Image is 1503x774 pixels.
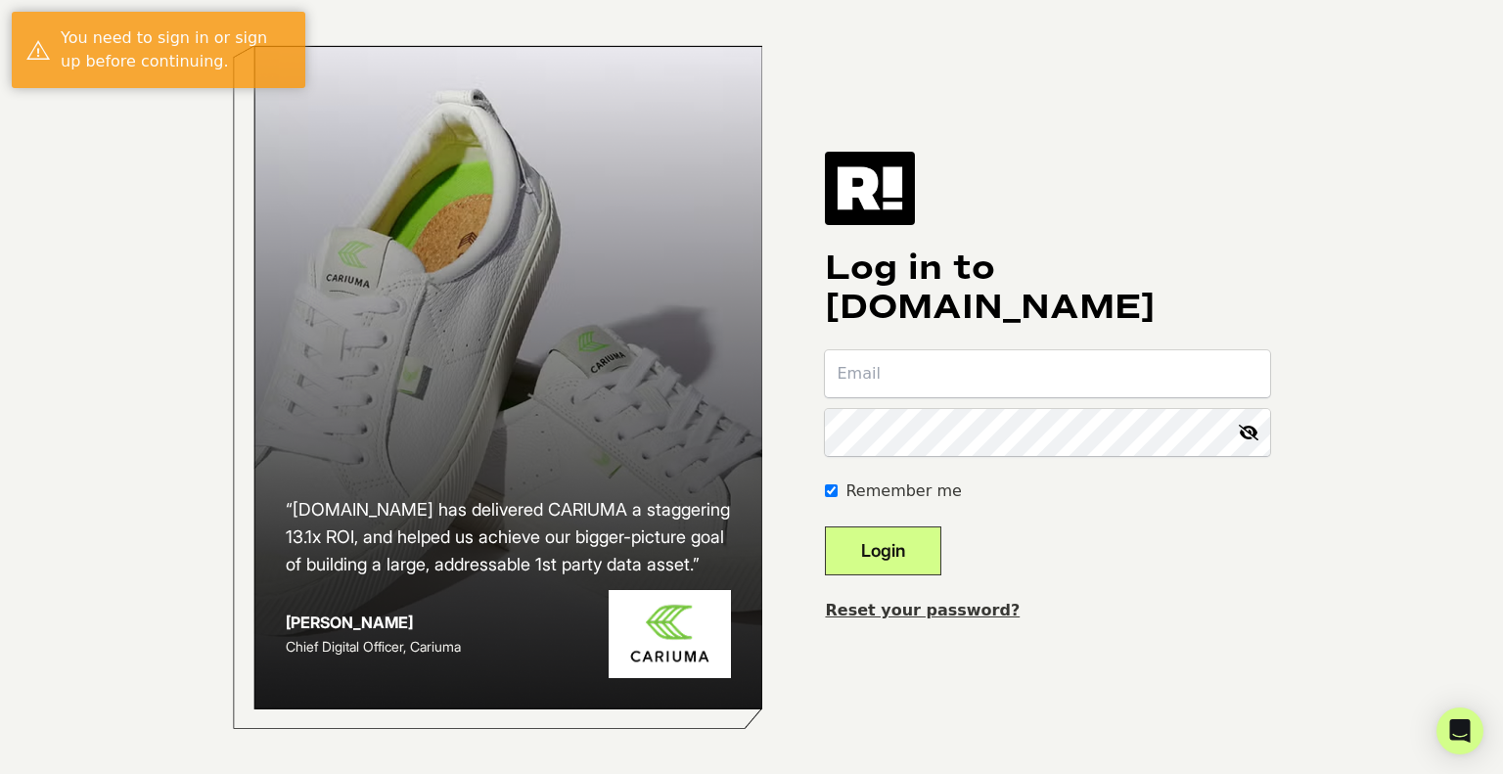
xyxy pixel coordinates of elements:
button: Login [825,526,941,575]
span: Chief Digital Officer, Cariuma [286,638,461,655]
div: You need to sign in or sign up before continuing. [61,26,291,73]
strong: [PERSON_NAME] [286,613,413,632]
a: Reset your password? [825,601,1020,619]
h2: “[DOMAIN_NAME] has delivered CARIUMA a staggering 13.1x ROI, and helped us achieve our bigger-pic... [286,496,732,578]
div: Open Intercom Messenger [1436,707,1483,754]
img: Cariuma [609,590,731,679]
label: Remember me [845,479,961,503]
input: Email [825,350,1270,397]
img: Retention.com [825,152,915,224]
h1: Log in to [DOMAIN_NAME] [825,249,1270,327]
